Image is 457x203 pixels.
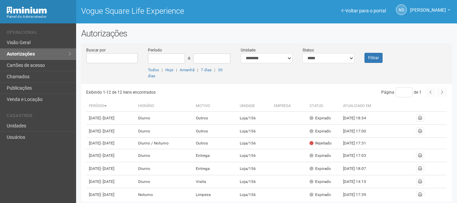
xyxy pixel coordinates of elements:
td: Loja/156 [237,188,271,201]
td: Entrega [193,162,237,175]
td: Diurno [135,149,193,162]
div: Expirado [309,179,331,185]
li: Cadastros [7,113,71,120]
td: Loja/156 [237,149,271,162]
a: Todos [148,68,159,72]
td: [DATE] [86,175,135,188]
div: Expirado [309,115,331,121]
td: Diurno [135,175,193,188]
div: Expirado [309,128,331,134]
li: Operacional [7,30,71,37]
td: Loja/156 [237,138,271,149]
td: [DATE] 17:03 [340,149,377,162]
a: NS [396,4,407,15]
span: - [DATE] [101,166,114,171]
h1: Vogue Square Life Experience [81,7,262,15]
td: [DATE] 18:54 [340,112,377,125]
label: Buscar por [86,47,106,53]
td: [DATE] [86,138,135,149]
span: | [214,68,215,72]
div: Expirado [309,192,331,198]
th: Unidade [237,101,271,112]
th: Empresa [271,101,307,112]
span: a [188,55,190,61]
td: [DATE] [86,125,135,138]
a: 7 dias [201,68,212,72]
div: Expirado [309,153,331,159]
th: Motivo [193,101,237,112]
td: Loja/156 [237,125,271,138]
td: Entrega [193,149,237,162]
td: Loja/156 [237,162,271,175]
span: - [DATE] [101,141,114,145]
td: [DATE] [86,149,135,162]
td: Diurno [135,125,193,138]
a: Voltar para o portal [341,8,386,13]
td: [DATE] [86,112,135,125]
td: [DATE] 17:00 [340,125,377,138]
th: Horário [135,101,193,112]
span: | [162,68,163,72]
label: Unidade [241,47,255,53]
span: | [176,68,177,72]
td: Outros [193,138,237,149]
td: Outros [193,125,237,138]
td: Loja/156 [237,175,271,188]
td: [DATE] 17:31 [340,138,377,149]
td: [DATE] [86,162,135,175]
td: [DATE] 17:39 [340,188,377,201]
div: Painel do Administrador [7,14,71,20]
span: Nicolle Silva [410,1,446,13]
td: Limpeza [193,188,237,201]
span: Página de 1 [381,90,421,95]
span: - [DATE] [101,116,114,120]
th: Atualizado em [340,101,377,112]
td: [DATE] 18:07 [340,162,377,175]
div: Expirado [309,166,331,172]
td: [DATE] [86,188,135,201]
label: Período [148,47,162,53]
a: Amanhã [180,68,194,72]
span: - [DATE] [101,153,114,158]
td: Noturno [135,188,193,201]
a: [PERSON_NAME] [410,8,450,14]
td: [DATE] 14:15 [340,175,377,188]
th: Período [86,101,135,112]
div: Rejeitado [309,140,332,146]
label: Status [302,47,314,53]
td: Diurno [135,112,193,125]
span: - [DATE] [101,129,114,133]
span: - [DATE] [101,192,114,197]
th: Status [307,101,340,112]
button: Filtrar [364,53,383,63]
h2: Autorizações [81,28,452,38]
img: Minium [7,7,47,14]
td: Outros [193,112,237,125]
span: - [DATE] [101,179,114,184]
td: Diurno [135,162,193,175]
a: Hoje [165,68,173,72]
td: Loja/156 [237,112,271,125]
span: | [197,68,198,72]
td: Diurno / Noturno [135,138,193,149]
td: Visita [193,175,237,188]
div: Exibindo 1-12 de 12 itens encontrados [86,87,267,97]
